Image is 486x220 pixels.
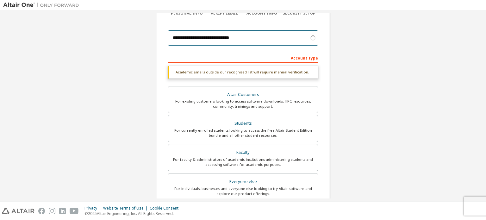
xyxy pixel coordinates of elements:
div: Account Info [243,11,281,16]
img: altair_logo.svg [2,208,34,214]
img: linkedin.svg [59,208,66,214]
img: Altair One [3,2,82,8]
div: Students [172,119,314,128]
div: For faculty & administrators of academic institutions administering students and accessing softwa... [172,157,314,167]
img: instagram.svg [49,208,55,214]
div: For currently enrolled students looking to access the free Altair Student Edition bundle and all ... [172,128,314,138]
div: Website Terms of Use [103,206,150,211]
div: For individuals, businesses and everyone else looking to try Altair software and explore our prod... [172,186,314,196]
div: Account Type [168,53,318,63]
div: Academic emails outside our recognised list will require manual verification. [168,66,318,79]
div: Personal Info [168,11,206,16]
div: Privacy [84,206,103,211]
div: Security Setup [281,11,318,16]
p: © 2025 Altair Engineering, Inc. All Rights Reserved. [84,211,182,216]
img: facebook.svg [38,208,45,214]
div: For existing customers looking to access software downloads, HPC resources, community, trainings ... [172,99,314,109]
div: Cookie Consent [150,206,182,211]
div: Altair Customers [172,90,314,99]
div: Faculty [172,148,314,157]
div: Verify Email [206,11,243,16]
img: youtube.svg [70,208,79,214]
div: Everyone else [172,177,314,186]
